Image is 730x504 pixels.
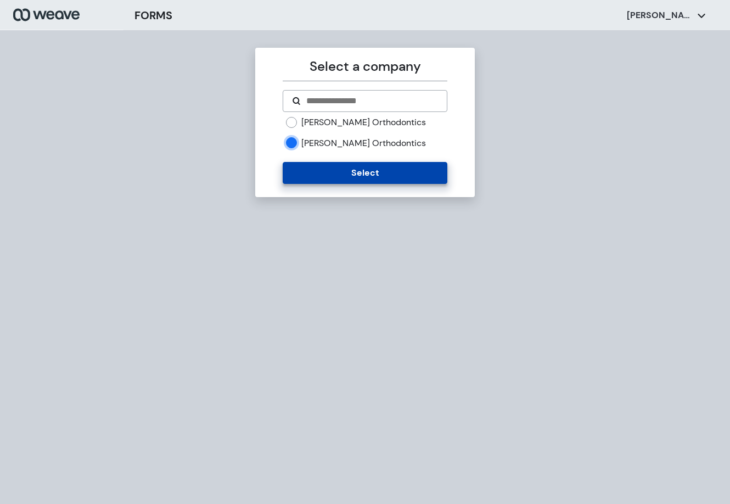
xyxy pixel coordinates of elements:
[301,137,426,149] label: [PERSON_NAME] Orthodontics
[283,57,447,76] p: Select a company
[283,162,447,184] button: Select
[305,94,437,108] input: Search
[134,7,172,24] h3: FORMS
[627,9,693,21] p: [PERSON_NAME]
[301,116,426,128] label: [PERSON_NAME] Orthodontics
